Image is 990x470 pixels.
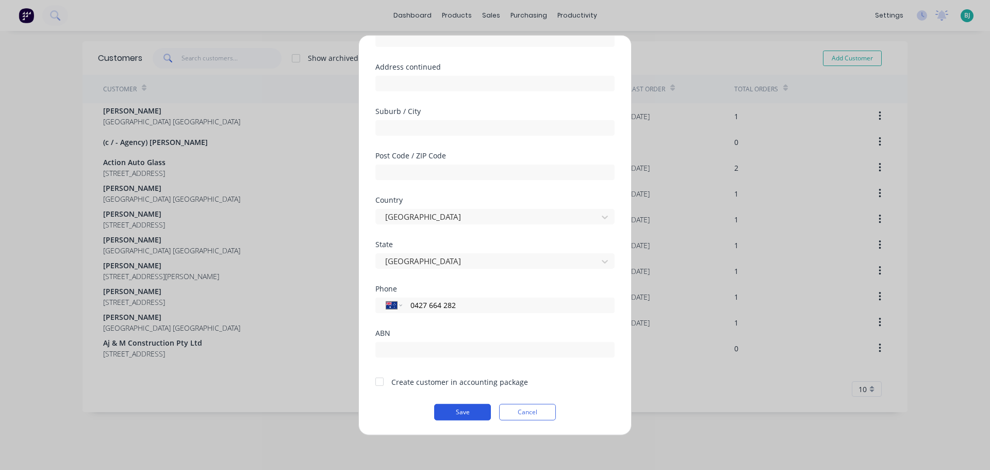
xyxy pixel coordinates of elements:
[375,240,615,248] div: State
[375,63,615,70] div: Address continued
[375,329,615,336] div: ABN
[434,403,491,420] button: Save
[499,403,556,420] button: Cancel
[375,107,615,115] div: Suburb / City
[391,376,528,387] div: Create customer in accounting package
[375,285,615,292] div: Phone
[375,152,615,159] div: Post Code / ZIP Code
[375,196,615,203] div: Country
